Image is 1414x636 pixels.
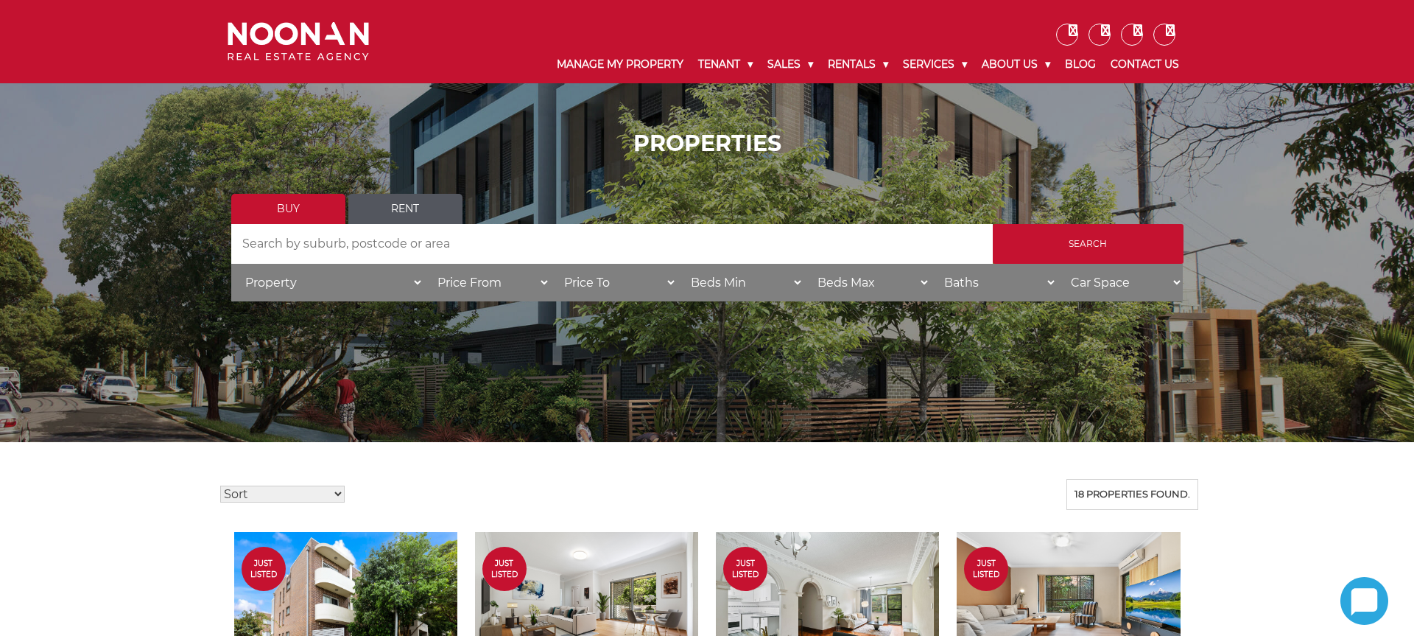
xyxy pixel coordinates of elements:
a: Rent [348,194,462,224]
a: Rentals [820,46,896,83]
a: Blog [1058,46,1103,83]
a: Contact Us [1103,46,1186,83]
span: Just Listed [723,558,767,580]
select: Sort Listings [220,486,345,503]
input: Search [993,224,1183,264]
div: 18 properties found. [1066,479,1198,510]
span: Just Listed [242,558,286,580]
span: Just Listed [964,558,1008,580]
span: Just Listed [482,558,527,580]
a: About Us [974,46,1058,83]
img: Noonan Real Estate Agency [228,22,369,61]
h1: PROPERTIES [231,130,1183,157]
a: Tenant [691,46,760,83]
a: Services [896,46,974,83]
a: Sales [760,46,820,83]
a: Buy [231,194,345,224]
input: Search by suburb, postcode or area [231,224,993,264]
a: Manage My Property [549,46,691,83]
